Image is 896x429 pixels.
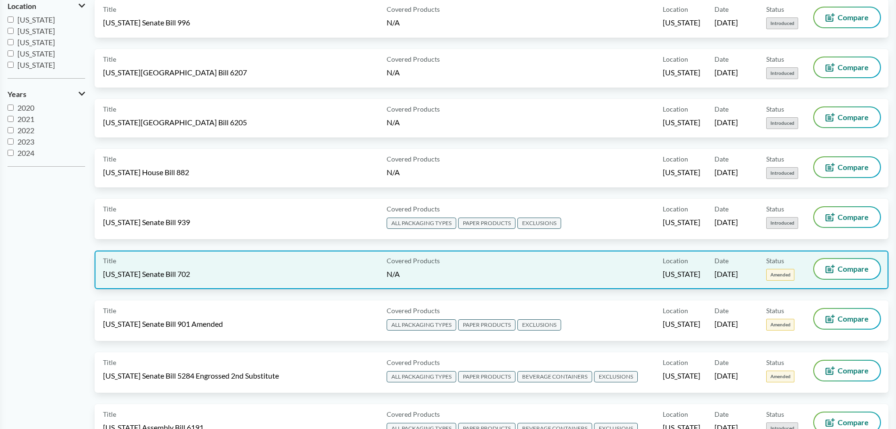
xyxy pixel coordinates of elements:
[103,217,190,227] span: [US_STATE] Senate Bill 939
[17,60,55,69] span: [US_STATE]
[814,157,880,177] button: Compare
[17,126,34,135] span: 2022
[387,104,440,114] span: Covered Products
[714,371,738,381] span: [DATE]
[387,68,400,77] span: N/A
[103,204,116,214] span: Title
[17,15,55,24] span: [US_STATE]
[838,315,869,323] span: Compare
[766,117,798,129] span: Introduced
[103,4,116,14] span: Title
[766,269,794,281] span: Amended
[103,54,116,64] span: Title
[387,371,456,382] span: ALL PACKAGING TYPES
[103,319,223,329] span: [US_STATE] Senate Bill 901 Amended
[714,154,729,164] span: Date
[387,18,400,27] span: N/A
[17,148,34,157] span: 2024
[663,154,688,164] span: Location
[663,4,688,14] span: Location
[17,114,34,123] span: 2021
[663,67,700,78] span: [US_STATE]
[714,409,729,419] span: Date
[838,367,869,374] span: Compare
[766,54,784,64] span: Status
[594,371,638,382] span: EXCLUSIONS
[714,269,738,279] span: [DATE]
[663,269,700,279] span: [US_STATE]
[387,357,440,367] span: Covered Products
[838,419,869,426] span: Compare
[714,167,738,178] span: [DATE]
[714,217,738,227] span: [DATE]
[766,17,798,29] span: Introduced
[714,306,729,316] span: Date
[714,4,729,14] span: Date
[8,150,14,156] input: 2024
[17,103,34,112] span: 2020
[714,319,738,329] span: [DATE]
[838,213,869,221] span: Compare
[838,14,869,21] span: Compare
[387,54,440,64] span: Covered Products
[663,104,688,114] span: Location
[8,62,14,68] input: [US_STATE]
[8,116,14,122] input: 2021
[458,218,515,229] span: PAPER PRODUCTS
[814,107,880,127] button: Compare
[766,104,784,114] span: Status
[387,154,440,164] span: Covered Products
[766,154,784,164] span: Status
[103,67,247,78] span: [US_STATE][GEOGRAPHIC_DATA] Bill 6207
[714,67,738,78] span: [DATE]
[103,306,116,316] span: Title
[766,256,784,266] span: Status
[8,2,36,10] span: Location
[814,207,880,227] button: Compare
[766,167,798,179] span: Introduced
[663,409,688,419] span: Location
[8,127,14,133] input: 2022
[517,371,592,382] span: BEVERAGE CONTAINERS
[17,49,55,58] span: [US_STATE]
[103,117,247,128] span: [US_STATE][GEOGRAPHIC_DATA] Bill 6205
[8,105,14,111] input: 2020
[766,217,798,229] span: Introduced
[387,319,456,331] span: ALL PACKAGING TYPES
[8,50,14,57] input: [US_STATE]
[663,371,700,381] span: [US_STATE]
[8,28,14,34] input: [US_STATE]
[103,357,116,367] span: Title
[458,319,515,331] span: PAPER PRODUCTS
[103,371,279,381] span: [US_STATE] Senate Bill 5284 Engrossed 2nd Substitute
[814,259,880,279] button: Compare
[387,306,440,316] span: Covered Products
[663,256,688,266] span: Location
[8,16,14,23] input: [US_STATE]
[663,306,688,316] span: Location
[663,117,700,128] span: [US_STATE]
[766,357,784,367] span: Status
[387,118,400,127] span: N/A
[663,204,688,214] span: Location
[714,256,729,266] span: Date
[387,168,400,177] span: N/A
[663,319,700,329] span: [US_STATE]
[103,269,190,279] span: [US_STATE] Senate Bill 702
[17,38,55,47] span: [US_STATE]
[387,269,400,278] span: N/A
[663,167,700,178] span: [US_STATE]
[814,57,880,77] button: Compare
[766,409,784,419] span: Status
[838,113,869,121] span: Compare
[8,39,14,45] input: [US_STATE]
[663,54,688,64] span: Location
[714,117,738,128] span: [DATE]
[814,361,880,380] button: Compare
[766,204,784,214] span: Status
[663,217,700,227] span: [US_STATE]
[103,409,116,419] span: Title
[814,8,880,27] button: Compare
[714,54,729,64] span: Date
[838,64,869,71] span: Compare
